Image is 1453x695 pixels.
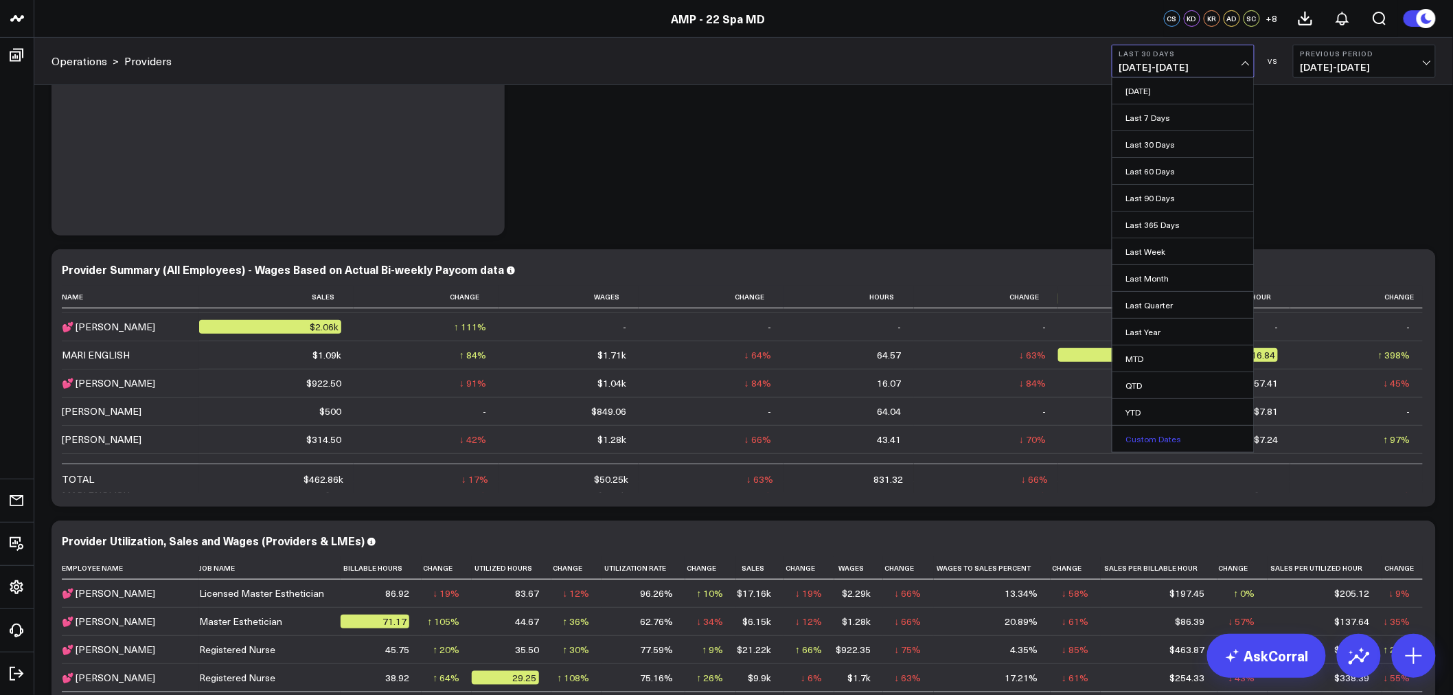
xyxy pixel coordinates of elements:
div: KR [1204,10,1220,27]
div: MARI ENGLISH [62,348,130,362]
a: Providers [124,54,172,69]
a: QTD [1112,372,1254,398]
th: Change [422,557,472,580]
th: Change [1217,557,1268,580]
div: ↓ 64% [744,348,771,362]
div: ↑ 108% [557,671,589,685]
div: 77.59% [640,643,673,657]
th: Change [685,557,735,580]
a: Custom Dates [1112,426,1254,452]
div: Registered Nurse [199,671,275,685]
div: [PERSON_NAME] [62,405,141,418]
div: ↓ 70% [1019,433,1046,446]
div: 44.67 [515,615,539,628]
div: $1.71k [597,348,626,362]
div: $500 [319,405,341,418]
a: Last 90 Days [1112,185,1254,211]
div: $314.50 [306,433,341,446]
th: Hours [783,286,914,308]
div: 💕 [PERSON_NAME] [62,320,155,334]
div: ↓ 85% [1062,643,1088,657]
div: ↑ 0% [1234,586,1255,600]
div: ↓ 63% [895,671,922,685]
div: 45.75 [385,643,409,657]
div: ↓ 66% [895,615,922,628]
div: 62.76% [640,615,673,628]
div: ↓ 66% [744,433,771,446]
div: 43.41 [878,433,902,446]
div: > [52,54,119,69]
div: 💕 [PERSON_NAME] [62,586,155,600]
div: 83.67 [515,586,539,600]
div: - [1042,461,1046,475]
th: Employee Name [62,557,199,580]
th: Utilized Hours [472,557,551,580]
span: + 8 [1266,14,1278,23]
div: $2.06k [199,320,341,334]
span: [DATE] - [DATE] [1119,62,1247,73]
div: ↓ 84% [1019,376,1046,390]
div: ↓ 9% [1389,586,1410,600]
div: Registered Nurse [199,643,275,657]
a: Last Week [1112,238,1254,264]
div: ↑ 64% [433,671,459,685]
div: 75.16% [640,671,673,685]
th: Change [1382,557,1423,580]
div: $7.81 [1254,405,1278,418]
div: Reports in this section will respond to changes in date via the date picker in the top right of t... [62,8,494,222]
div: 💕 [PERSON_NAME] [62,376,155,390]
div: ↓ 63% [746,472,773,486]
div: Z TEST [62,461,95,475]
div: 17.21% [1005,671,1038,685]
div: - [1042,320,1046,334]
th: Job Name [199,557,341,580]
div: ↓ 84% [744,376,771,390]
div: $50.25k [594,472,628,486]
div: - [1407,405,1410,418]
div: 4.35% [1011,643,1038,657]
div: $197.45 [1170,586,1205,600]
th: Sales Per Hour [1058,286,1290,308]
div: - [1042,405,1046,418]
b: Previous Period [1301,49,1428,58]
div: SC [1244,10,1260,27]
th: Sales [199,286,354,308]
div: ↓ 6% [801,671,822,685]
div: 13.34% [1005,586,1038,600]
div: 35.50 [515,643,539,657]
a: AMP - 22 Spa MD [671,11,765,26]
div: - [768,405,771,418]
a: Last Year [1112,319,1254,345]
a: Last 60 Days [1112,158,1254,184]
button: +8 [1263,10,1280,27]
th: Change [551,557,602,580]
div: $1.09k [312,348,341,362]
div: ↓ 61% [1062,671,1088,685]
div: ↓ 63% [1019,348,1046,362]
div: ↑ 66% [795,643,822,657]
span: [DATE] - [DATE] [1301,62,1428,73]
div: - [768,461,771,475]
a: [DATE] [1112,78,1254,104]
div: Licensed Master Esthetician [199,586,324,600]
div: ↓ 61% [1062,615,1088,628]
a: Last 365 Days [1112,212,1254,238]
th: Billable Hours [341,557,422,580]
div: ↓ 35% [1384,615,1410,628]
div: ↓ 12% [562,586,589,600]
div: ↓ 19% [433,586,459,600]
a: Last Month [1112,265,1254,291]
div: ↓ 34% [697,615,724,628]
th: Change [354,286,499,308]
div: ↑ 105% [427,615,459,628]
div: ↓ 66% [1021,472,1048,486]
div: - [1274,461,1278,475]
b: Last 30 Days [1119,49,1247,58]
div: ↓ 42% [459,433,486,446]
div: $922.35 [836,643,871,657]
a: Last 30 Days [1112,131,1254,157]
div: 💕 [PERSON_NAME] [62,671,155,685]
div: Master Esthetician [199,615,282,628]
div: 💕 [PERSON_NAME] [62,643,155,657]
div: ↓ 17% [461,472,488,486]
